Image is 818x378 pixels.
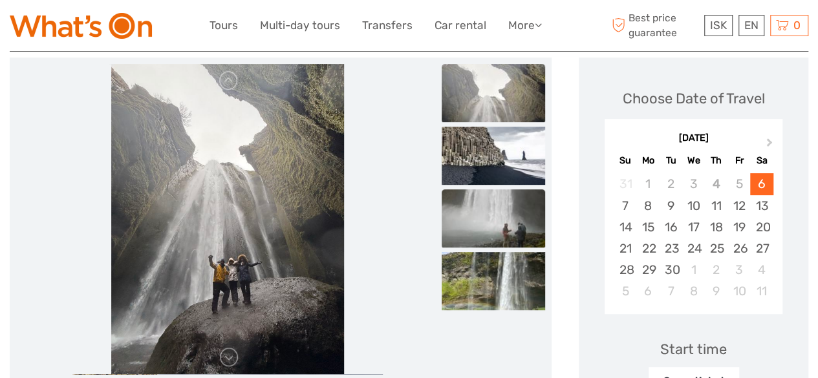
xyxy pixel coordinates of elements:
div: Choose Thursday, October 2nd, 2025 [705,259,727,280]
div: month 2025-09 [608,173,778,302]
div: Choose Saturday, September 20th, 2025 [750,216,773,238]
div: Choose Friday, October 3rd, 2025 [727,259,750,280]
a: Car rental [435,16,486,35]
div: Choose Thursday, September 25th, 2025 [705,238,727,259]
div: Not available Sunday, August 31st, 2025 [614,173,636,194]
img: 8a23e7fab918459b8f6f34f60ce26a04_slider_thumbnail.jpeg [442,252,545,310]
p: We're away right now. Please check back later! [18,23,146,33]
div: Choose Sunday, September 14th, 2025 [614,216,636,238]
div: Mo [637,152,660,169]
div: Choose Sunday, September 7th, 2025 [614,195,636,216]
div: Choose Wednesday, October 8th, 2025 [682,280,705,302]
div: Th [705,152,727,169]
div: Choose Wednesday, October 1st, 2025 [682,259,705,280]
button: Open LiveChat chat widget [149,20,164,36]
div: Tu [660,152,682,169]
div: Start time [660,339,727,359]
div: Choose Monday, October 6th, 2025 [637,280,660,302]
a: More [508,16,542,35]
div: Choose Saturday, October 11th, 2025 [750,280,773,302]
div: Choose Saturday, September 27th, 2025 [750,238,773,259]
div: Sa [750,152,773,169]
div: Su [614,152,636,169]
div: Not available Friday, September 5th, 2025 [727,173,750,194]
img: 0982d78eae7842ae88f9273b0acf3e26_slider_thumbnail.jpeg [442,64,545,122]
span: 0 [791,19,802,32]
a: Multi-day tours [260,16,340,35]
div: Choose Tuesday, October 7th, 2025 [660,280,682,302]
div: Choose Monday, September 29th, 2025 [637,259,660,280]
span: ISK [710,19,727,32]
div: Not available Monday, September 1st, 2025 [637,173,660,194]
div: Choose Monday, September 15th, 2025 [637,216,660,238]
button: Next Month [760,135,781,156]
div: Choose Saturday, October 4th, 2025 [750,259,773,280]
div: Choose Friday, October 10th, 2025 [727,280,750,302]
div: We [682,152,705,169]
div: Choose Sunday, October 5th, 2025 [614,280,636,302]
div: Choose Date of Travel [623,89,765,109]
div: Choose Tuesday, September 30th, 2025 [660,259,682,280]
div: Choose Tuesday, September 16th, 2025 [660,216,682,238]
img: 0982d78eae7842ae88f9273b0acf3e26_main_slider.jpeg [111,64,344,374]
div: Choose Saturday, September 6th, 2025 [750,173,773,194]
div: Not available Tuesday, September 2nd, 2025 [660,173,682,194]
img: 9d8c12c6bd8646b797c6451fb57d5423_slider_thumbnail.jpeg [442,189,545,247]
div: Choose Friday, September 12th, 2025 [727,195,750,216]
div: Fr [727,152,750,169]
img: 89eee8f5aaee48d6b1cb2e51a47f6b4c_slider_thumbnail.jpeg [442,127,545,185]
div: EN [738,15,764,36]
div: Choose Saturday, September 13th, 2025 [750,195,773,216]
div: Choose Thursday, October 9th, 2025 [705,280,727,302]
div: [DATE] [605,132,782,145]
div: Choose Tuesday, September 9th, 2025 [660,195,682,216]
div: Choose Wednesday, September 24th, 2025 [682,238,705,259]
div: Choose Sunday, September 28th, 2025 [614,259,636,280]
div: Not available Thursday, September 4th, 2025 [705,173,727,194]
div: Choose Monday, September 8th, 2025 [637,195,660,216]
div: Choose Tuesday, September 23rd, 2025 [660,238,682,259]
span: Best price guarantee [608,11,701,39]
div: Choose Sunday, September 21st, 2025 [614,238,636,259]
div: Choose Friday, September 19th, 2025 [727,216,750,238]
div: Choose Friday, September 26th, 2025 [727,238,750,259]
a: Transfers [362,16,413,35]
div: Choose Thursday, September 11th, 2025 [705,195,727,216]
div: Not available Wednesday, September 3rd, 2025 [682,173,705,194]
div: Choose Monday, September 22nd, 2025 [637,238,660,259]
a: Tours [210,16,238,35]
div: Choose Wednesday, September 10th, 2025 [682,195,705,216]
img: What's On [10,13,152,39]
div: Choose Wednesday, September 17th, 2025 [682,216,705,238]
div: Choose Thursday, September 18th, 2025 [705,216,727,238]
